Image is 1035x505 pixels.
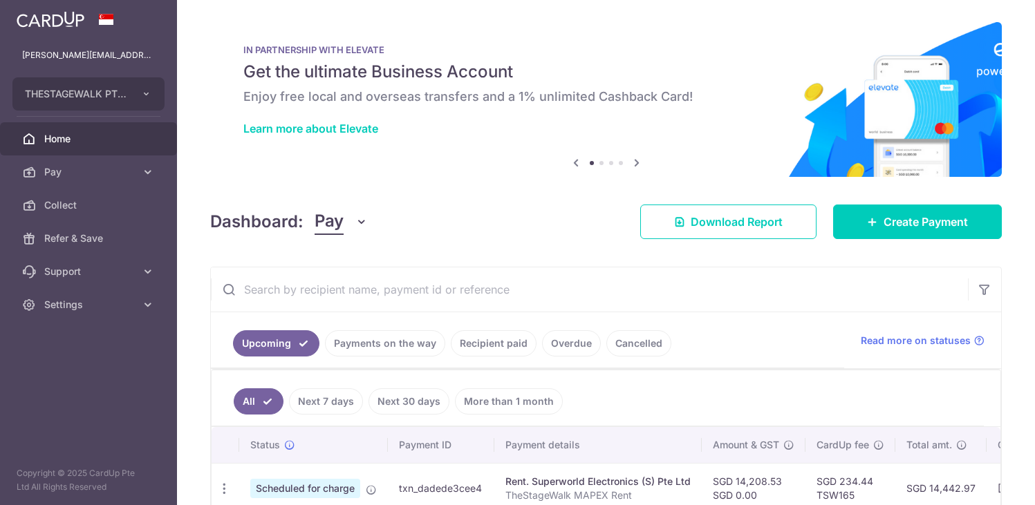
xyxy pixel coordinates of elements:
[315,209,368,235] button: Pay
[243,122,378,135] a: Learn more about Elevate
[25,87,127,101] span: THESTAGEWALK PTE. LTD.
[17,11,84,28] img: CardUp
[44,265,136,278] span: Support
[640,204,817,239] a: Download Report
[325,330,445,356] a: Payments on the way
[44,231,136,245] span: Refer & Save
[243,44,969,55] p: IN PARTNERSHIP WITH ELEVATE
[713,438,779,452] span: Amount & GST
[233,330,319,356] a: Upcoming
[542,330,601,356] a: Overdue
[451,330,537,356] a: Recipient paid
[861,334,971,347] span: Read more on statuses
[210,22,1002,177] img: Renovation banner
[22,48,155,62] p: [PERSON_NAME][EMAIL_ADDRESS][DOMAIN_NAME]
[44,165,136,179] span: Pay
[388,427,494,463] th: Payment ID
[243,61,969,83] h5: Get the ultimate Business Account
[211,267,968,312] input: Search by recipient name, payment id or reference
[906,438,952,452] span: Total amt.
[289,388,363,415] a: Next 7 days
[369,388,449,415] a: Next 30 days
[243,88,969,105] h6: Enjoy free local and overseas transfers and a 1% unlimited Cashback Card!
[505,488,691,502] p: TheStageWalk MAPEX Rent
[234,388,283,415] a: All
[833,204,1002,239] a: Create Payment
[250,438,280,452] span: Status
[691,213,783,230] span: Download Report
[884,213,968,230] span: Create Payment
[505,475,691,488] div: Rent. Superworld Electronics (S) Pte Ltd
[606,330,671,356] a: Cancelled
[44,298,136,312] span: Settings
[861,334,985,347] a: Read more on statuses
[250,479,360,498] span: Scheduled for charge
[455,388,563,415] a: More than 1 month
[44,198,136,212] span: Collect
[44,132,136,146] span: Home
[494,427,702,463] th: Payment details
[210,209,304,234] h4: Dashboard:
[315,209,344,235] span: Pay
[12,77,165,111] button: THESTAGEWALK PTE. LTD.
[817,438,869,452] span: CardUp fee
